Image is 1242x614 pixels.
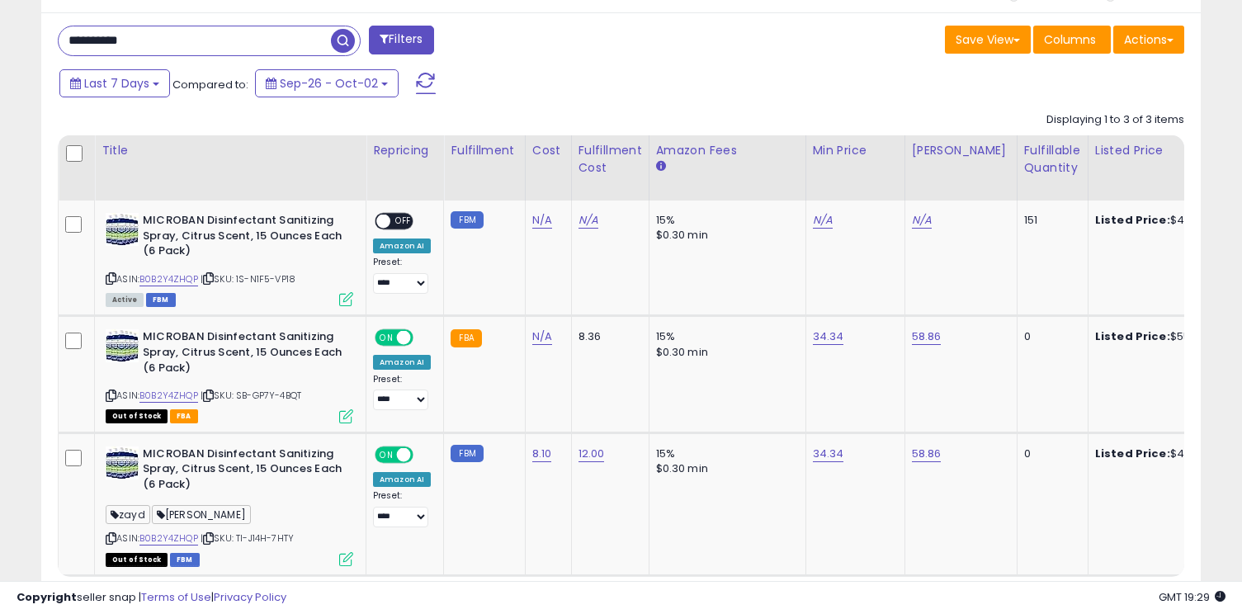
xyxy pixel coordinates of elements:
[143,446,343,497] b: MICROBAN Disinfectant Sanitizing Spray, Citrus Scent, 15 Ounces Each (6 Pack)
[84,75,149,92] span: Last 7 Days
[106,446,353,564] div: ASIN:
[656,461,793,476] div: $0.30 min
[102,142,359,159] div: Title
[106,329,139,362] img: 51o7Gg+fdyL._SL40_.jpg
[912,212,932,229] a: N/A
[139,531,198,546] a: B0B2Y4ZHQP
[17,590,286,606] div: seller snap | |
[1095,328,1170,344] b: Listed Price:
[373,142,437,159] div: Repricing
[1113,26,1184,54] button: Actions
[578,212,598,229] a: N/A
[139,389,198,403] a: B0B2Y4ZHQP
[1024,329,1075,344] div: 0
[656,329,793,344] div: 15%
[1095,329,1232,344] div: $55.99
[578,329,636,344] div: 8.36
[411,447,437,461] span: OFF
[451,211,483,229] small: FBM
[106,505,150,524] span: zayd
[1046,112,1184,128] div: Displaying 1 to 3 of 3 items
[656,213,793,228] div: 15%
[1095,446,1232,461] div: $44.00
[201,272,295,286] span: | SKU: 1S-N1F5-VP18
[201,531,294,545] span: | SKU: TI-J14H-7HTY
[373,239,431,253] div: Amazon AI
[813,212,833,229] a: N/A
[1095,142,1238,159] div: Listed Price
[1044,31,1096,48] span: Columns
[59,69,170,97] button: Last 7 Days
[376,447,397,461] span: ON
[813,446,844,462] a: 34.34
[813,328,844,345] a: 34.34
[1024,142,1081,177] div: Fulfillable Quantity
[813,142,898,159] div: Min Price
[17,589,77,605] strong: Copyright
[1095,446,1170,461] b: Listed Price:
[411,331,437,345] span: OFF
[214,589,286,605] a: Privacy Policy
[106,409,168,423] span: All listings that are currently out of stock and unavailable for purchase on Amazon
[578,142,642,177] div: Fulfillment Cost
[656,228,793,243] div: $0.30 min
[912,328,942,345] a: 58.86
[172,77,248,92] span: Compared to:
[656,345,793,360] div: $0.30 min
[369,26,433,54] button: Filters
[1033,26,1111,54] button: Columns
[532,142,564,159] div: Cost
[656,159,666,174] small: Amazon Fees.
[106,293,144,307] span: All listings currently available for purchase on Amazon
[376,331,397,345] span: ON
[143,213,343,263] b: MICROBAN Disinfectant Sanitizing Spray, Citrus Scent, 15 Ounces Each (6 Pack)
[451,329,481,347] small: FBA
[912,446,942,462] a: 58.86
[280,75,378,92] span: Sep-26 - Oct-02
[170,553,200,567] span: FBM
[912,142,1010,159] div: [PERSON_NAME]
[373,490,431,527] div: Preset:
[451,142,517,159] div: Fulfillment
[141,589,211,605] a: Terms of Use
[146,293,176,307] span: FBM
[373,355,431,370] div: Amazon AI
[945,26,1031,54] button: Save View
[106,553,168,567] span: All listings that are currently out of stock and unavailable for purchase on Amazon
[143,329,343,380] b: MICROBAN Disinfectant Sanitizing Spray, Citrus Scent, 15 Ounces Each (6 Pack)
[106,213,353,305] div: ASIN:
[656,446,793,461] div: 15%
[106,446,139,479] img: 51o7Gg+fdyL._SL40_.jpg
[1024,213,1075,228] div: 151
[373,472,431,487] div: Amazon AI
[201,389,301,402] span: | SKU: SB-GP7Y-4BQT
[532,446,552,462] a: 8.10
[106,213,139,246] img: 51o7Gg+fdyL._SL40_.jpg
[255,69,399,97] button: Sep-26 - Oct-02
[390,215,417,229] span: OFF
[373,257,431,294] div: Preset:
[1159,589,1225,605] span: 2025-10-10 19:29 GMT
[373,374,431,411] div: Preset:
[170,409,198,423] span: FBA
[532,328,552,345] a: N/A
[106,329,353,421] div: ASIN:
[1024,446,1075,461] div: 0
[656,142,799,159] div: Amazon Fees
[451,445,483,462] small: FBM
[139,272,198,286] a: B0B2Y4ZHQP
[578,446,605,462] a: 12.00
[1095,212,1170,228] b: Listed Price:
[532,212,552,229] a: N/A
[1095,213,1232,228] div: $44.00
[152,505,251,524] span: [PERSON_NAME]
